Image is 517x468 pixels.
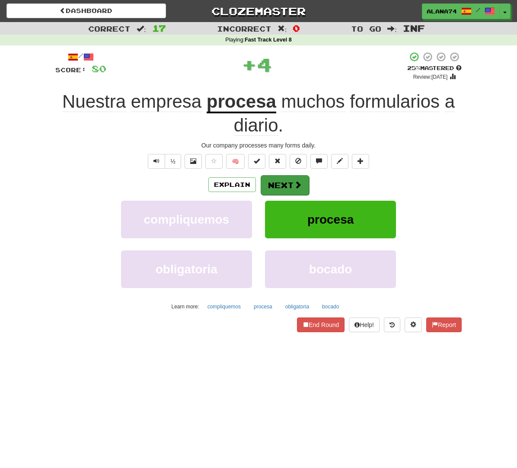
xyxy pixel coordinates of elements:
[55,141,462,150] div: Our company processes many forms daily.
[62,91,126,112] span: Nuestra
[307,213,354,226] span: procesa
[281,300,314,313] button: obligatoria
[297,317,345,332] button: End Round
[265,201,396,238] button: procesa
[179,3,338,19] a: Clozemaster
[208,177,256,192] button: Explain
[121,201,252,238] button: compliquemos
[148,154,165,169] button: Play sentence audio (ctl+space)
[261,175,309,195] button: Next
[413,74,448,80] small: Review: [DATE]
[387,25,397,32] span: :
[422,3,500,19] a: Alana74 /
[257,54,272,75] span: 4
[317,300,344,313] button: bocado
[403,23,425,33] span: Inf
[55,66,86,74] span: Score:
[172,304,199,310] small: Learn more:
[445,91,455,112] span: a
[121,250,252,288] button: obligatoria
[290,154,307,169] button: Ignore sentence (alt+i)
[293,23,300,33] span: 0
[278,25,287,32] span: :
[234,115,278,136] span: diario
[407,64,462,72] div: Mastered
[152,23,166,33] span: 17
[248,154,265,169] button: Set this sentence to 100% Mastered (alt+m)
[156,263,217,276] span: obligatoria
[217,24,271,33] span: Incorrect
[55,51,106,62] div: /
[242,51,257,77] span: +
[144,213,230,226] span: compliquemos
[6,3,166,18] a: Dashboard
[407,64,420,71] span: 25 %
[205,154,223,169] button: Favorite sentence (alt+f)
[309,263,352,276] span: bocado
[137,25,146,32] span: :
[352,154,369,169] button: Add to collection (alt+a)
[88,24,131,33] span: Correct
[426,317,462,332] button: Report
[351,24,381,33] span: To go
[131,91,201,112] span: empresa
[384,317,400,332] button: Round history (alt+y)
[92,63,106,74] span: 80
[310,154,328,169] button: Discuss sentence (alt+u)
[349,317,380,332] button: Help!
[476,7,480,13] span: /
[185,154,202,169] button: Show image (alt+x)
[226,154,245,169] button: 🧠
[269,154,286,169] button: Reset to 0% Mastered (alt+r)
[203,300,246,313] button: compliquemos
[249,300,277,313] button: procesa
[207,91,276,113] u: procesa
[165,154,181,169] button: ½
[265,250,396,288] button: bocado
[245,37,292,43] strong: Fast Track Level 8
[350,91,440,112] span: formularios
[146,154,181,169] div: Text-to-speech controls
[427,7,457,15] span: Alana74
[331,154,348,169] button: Edit sentence (alt+d)
[234,91,455,136] span: .
[281,91,345,112] span: muchos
